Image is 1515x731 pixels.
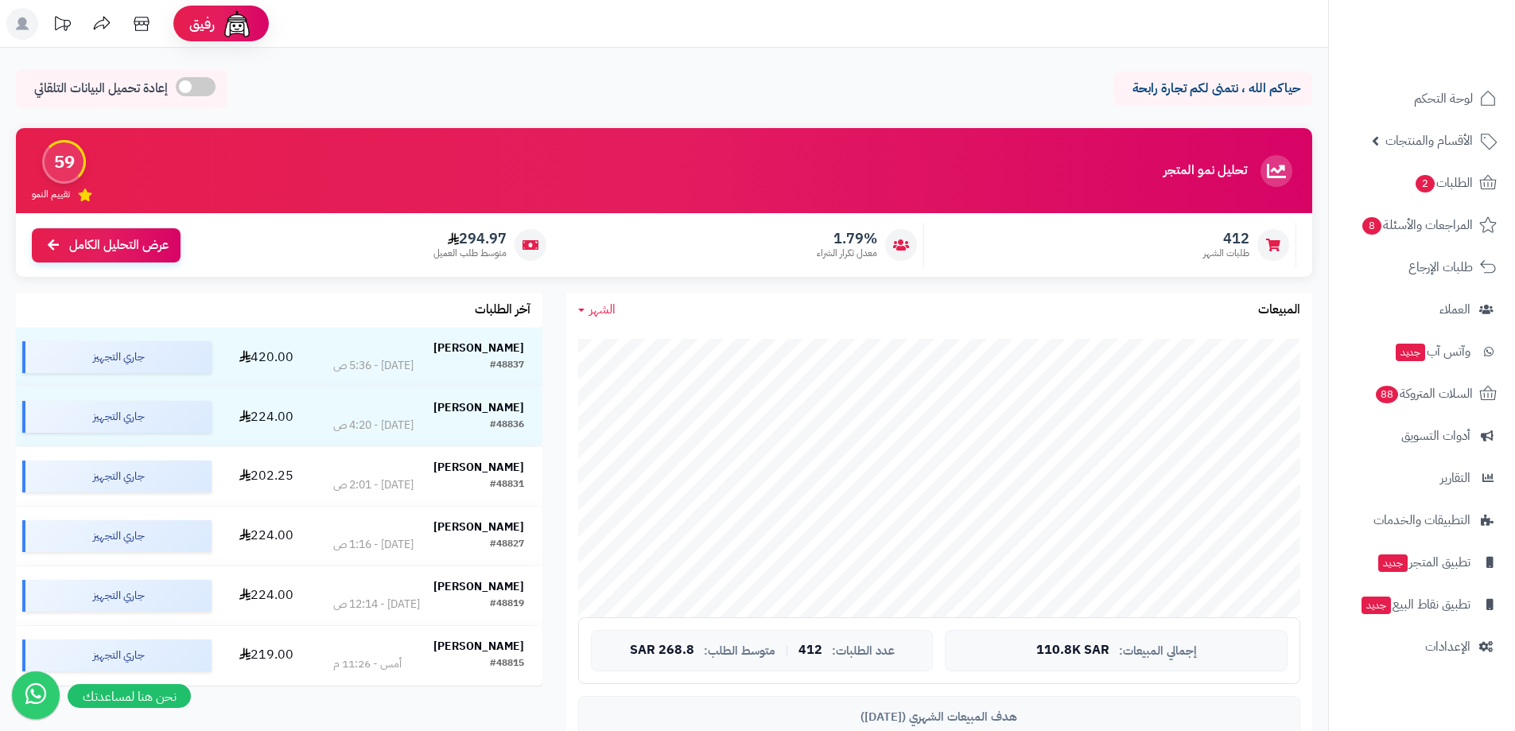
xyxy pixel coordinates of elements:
span: 412 [798,644,822,658]
span: معدل تكرار الشراء [817,247,877,260]
div: جاري التجهيز [22,580,212,612]
td: 224.00 [218,507,314,566]
span: الطلبات [1414,172,1473,194]
div: أمس - 11:26 م [333,656,402,672]
div: [DATE] - 12:14 ص [333,597,420,612]
span: الإعدادات [1425,636,1470,658]
td: 420.00 [218,328,314,387]
span: | [785,644,789,656]
td: 219.00 [218,626,314,685]
div: #48837 [490,358,524,374]
div: [DATE] - 5:36 ص [333,358,414,374]
span: التقارير [1440,467,1470,489]
span: تطبيق المتجر [1377,551,1470,574]
span: الشهر [589,300,616,319]
span: 412 [1203,230,1249,247]
span: 2 [1416,175,1435,192]
div: [DATE] - 2:01 ص [333,477,414,493]
a: طلبات الإرجاع [1338,248,1505,286]
div: جاري التجهيز [22,461,212,492]
p: حياكم الله ، نتمنى لكم تجارة رابحة [1125,80,1300,98]
span: لوحة التحكم [1414,87,1473,110]
span: تقييم النمو [32,188,70,201]
a: أدوات التسويق [1338,417,1505,455]
span: عدد الطلبات: [832,644,895,658]
span: طلبات الإرجاع [1408,256,1473,278]
a: الشهر [578,301,616,319]
span: 294.97 [433,230,507,247]
span: طلبات الشهر [1203,247,1249,260]
span: السلات المتروكة [1374,383,1473,405]
strong: [PERSON_NAME] [433,519,524,535]
span: متوسط الطلب: [704,644,775,658]
td: 224.00 [218,387,314,446]
a: عرض التحليل الكامل [32,228,181,262]
td: 224.00 [218,566,314,625]
a: تطبيق المتجرجديد [1338,543,1505,581]
span: جديد [1396,344,1425,361]
div: [DATE] - 4:20 ص [333,418,414,434]
span: رفيق [189,14,215,33]
a: السلات المتروكة88 [1338,375,1505,413]
div: #48827 [490,537,524,553]
div: #48836 [490,418,524,434]
a: المراجعات والأسئلة8 [1338,206,1505,244]
span: 268.8 SAR [630,644,694,658]
div: #48815 [490,656,524,672]
div: #48819 [490,597,524,612]
strong: [PERSON_NAME] [433,399,524,416]
h3: المبيعات [1258,303,1300,317]
span: متوسط طلب العميل [433,247,507,260]
span: 1.79% [817,230,877,247]
div: #48831 [490,477,524,493]
span: 110.8K SAR [1036,644,1109,658]
div: جاري التجهيز [22,401,212,433]
span: أدوات التسويق [1401,425,1470,447]
span: 8 [1362,217,1381,235]
span: المراجعات والأسئلة [1361,214,1473,236]
a: الطلبات2 [1338,164,1505,202]
span: تطبيق نقاط البيع [1360,593,1470,616]
a: العملاء [1338,290,1505,329]
h3: تحليل نمو المتجر [1163,164,1247,178]
strong: [PERSON_NAME] [433,459,524,476]
span: إعادة تحميل البيانات التلقائي [34,80,168,98]
div: [DATE] - 1:16 ص [333,537,414,553]
span: عرض التحليل الكامل [69,236,169,255]
div: جاري التجهيز [22,520,212,552]
span: التطبيقات والخدمات [1373,509,1470,531]
a: لوحة التحكم [1338,80,1505,118]
td: 202.25 [218,447,314,506]
a: تطبيق نقاط البيعجديد [1338,585,1505,624]
span: جديد [1378,554,1408,572]
a: التقارير [1338,459,1505,497]
span: جديد [1362,597,1391,614]
a: تحديثات المنصة [42,8,82,44]
span: العملاء [1439,298,1470,321]
span: 88 [1376,386,1398,403]
a: الإعدادات [1338,628,1505,666]
img: ai-face.png [221,8,253,40]
div: جاري التجهيز [22,640,212,671]
a: وآتس آبجديد [1338,332,1505,371]
h3: آخر الطلبات [475,303,530,317]
strong: [PERSON_NAME] [433,638,524,655]
div: هدف المبيعات الشهري ([DATE]) [591,709,1288,725]
div: جاري التجهيز [22,341,212,373]
a: التطبيقات والخدمات [1338,501,1505,539]
span: وآتس آب [1394,340,1470,363]
strong: [PERSON_NAME] [433,578,524,595]
span: إجمالي المبيعات: [1119,644,1197,658]
strong: [PERSON_NAME] [433,340,524,356]
span: الأقسام والمنتجات [1385,130,1473,152]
